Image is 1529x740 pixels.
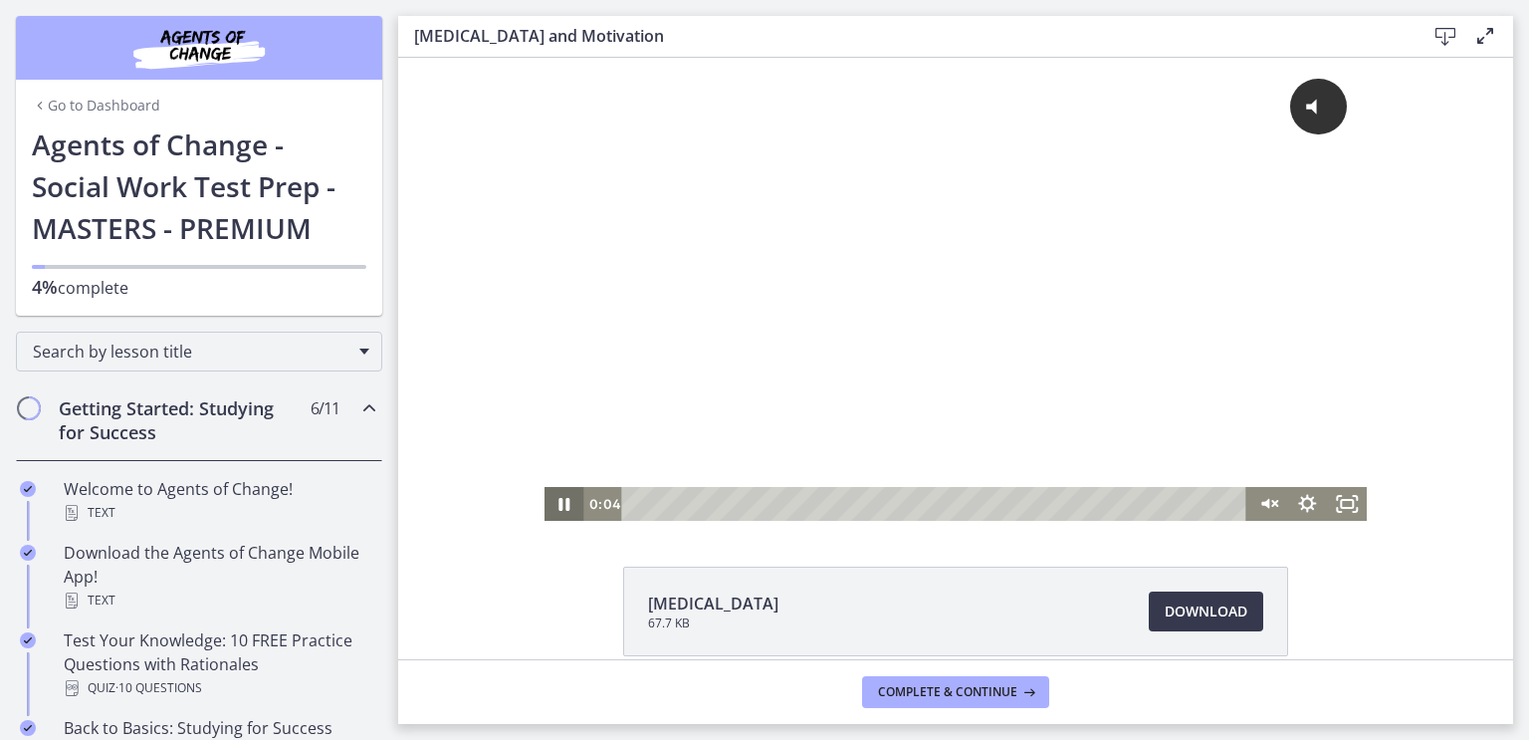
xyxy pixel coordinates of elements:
[32,123,366,249] h1: Agents of Change - Social Work Test Prep - MASTERS - PREMIUM
[648,592,778,616] span: [MEDICAL_DATA]
[32,96,160,116] a: Go to Dashboard
[115,676,202,700] span: · 10 Questions
[20,545,36,561] i: Completed
[64,541,374,613] div: Download the Agents of Change Mobile App!
[414,24,1394,48] h3: [MEDICAL_DATA] and Motivation
[33,341,349,363] span: Search by lesson title
[64,589,374,613] div: Text
[862,676,1049,708] button: Complete & continue
[20,632,36,648] i: Completed
[16,332,382,371] div: Search by lesson title
[398,58,1513,521] iframe: Video Lesson
[64,628,374,700] div: Test Your Knowledge: 10 FREE Practice Questions with Rationales
[311,396,339,420] span: 6 / 11
[889,429,929,463] button: Show settings menu
[32,275,58,299] span: 4%
[1149,592,1263,631] a: Download
[878,684,1017,700] span: Complete & continue
[849,429,889,463] button: Unmute
[20,720,36,736] i: Completed
[20,481,36,497] i: Completed
[64,501,374,525] div: Text
[1165,600,1247,623] span: Download
[59,396,302,444] h2: Getting Started: Studying for Success
[64,676,374,700] div: Quiz
[648,616,778,631] span: 67.7 KB
[32,275,366,300] p: complete
[929,429,969,463] button: Fullscreen
[80,24,319,72] img: Agents of Change
[64,477,374,525] div: Welcome to Agents of Change!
